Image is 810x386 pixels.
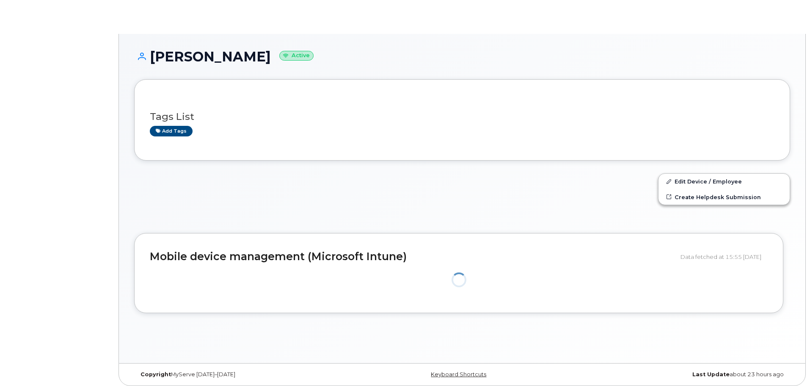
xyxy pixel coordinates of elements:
div: about 23 hours ago [571,371,790,378]
strong: Copyright [141,371,171,378]
a: Edit Device / Employee [658,174,790,189]
a: Create Helpdesk Submission [658,189,790,205]
h2: Mobile device management (Microsoft Intune) [150,251,674,263]
a: Add tags [150,126,193,136]
h3: Tags List [150,111,774,122]
h1: [PERSON_NAME] [134,49,790,64]
small: Active [279,51,314,61]
div: Data fetched at 15:55 [DATE] [681,249,768,265]
strong: Last Update [692,371,730,378]
a: Keyboard Shortcuts [431,371,486,378]
div: MyServe [DATE]–[DATE] [134,371,353,378]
